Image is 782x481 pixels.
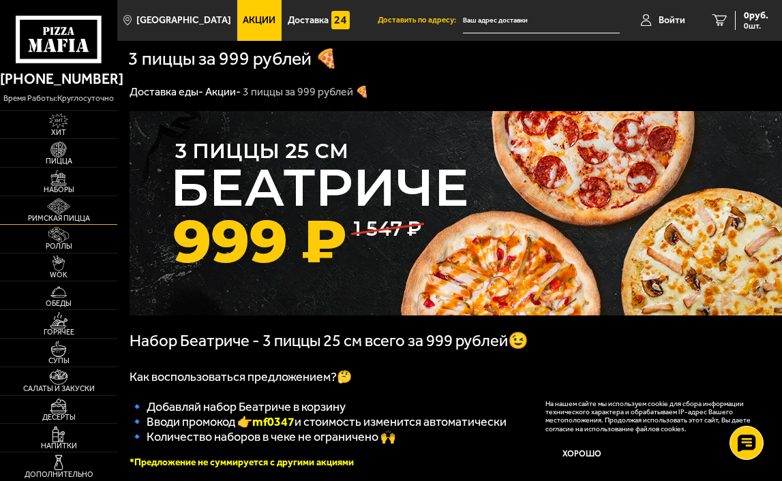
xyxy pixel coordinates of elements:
p: На нашем сайте мы используем cookie для сбора информации технического характера и обрабатываем IP... [545,400,751,434]
input: Ваш адрес доставки [463,8,619,33]
font: *Предложение не суммируется с другими акциями [130,456,354,468]
span: 0 шт. [744,22,768,30]
span: Доставка [288,16,329,25]
span: Войти [659,16,685,25]
span: Набор Беатриче - 3 пиццы 25 см всего за 999 рублей😉 [130,331,528,350]
h1: 3 пиццы за 999 рублей 🍕 [128,50,338,68]
a: Акции- [205,85,241,98]
img: 15daf4d41897b9f0e9f617042186c801.svg [331,11,350,29]
span: 🔹 Вводи промокод 👉 и стоимость изменится автоматически [130,414,507,429]
div: 3 пиццы за 999 рублей 🍕 [243,85,369,99]
button: Хорошо [545,441,619,466]
span: 🔹 Добавляй набор Беатриче в корзину [130,399,346,414]
span: 0 руб. [744,11,768,20]
a: Доставка еды- [130,85,203,98]
span: Доставить по адресу: [378,16,463,24]
span: Акции [243,16,275,25]
span: [GEOGRAPHIC_DATA] [136,16,231,25]
span: 🔹 Количество наборов в чеке не ограничено 🙌 [130,429,395,444]
b: mf0347 [252,414,295,429]
span: Как воспользоваться предложением?🤔 [130,369,352,384]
